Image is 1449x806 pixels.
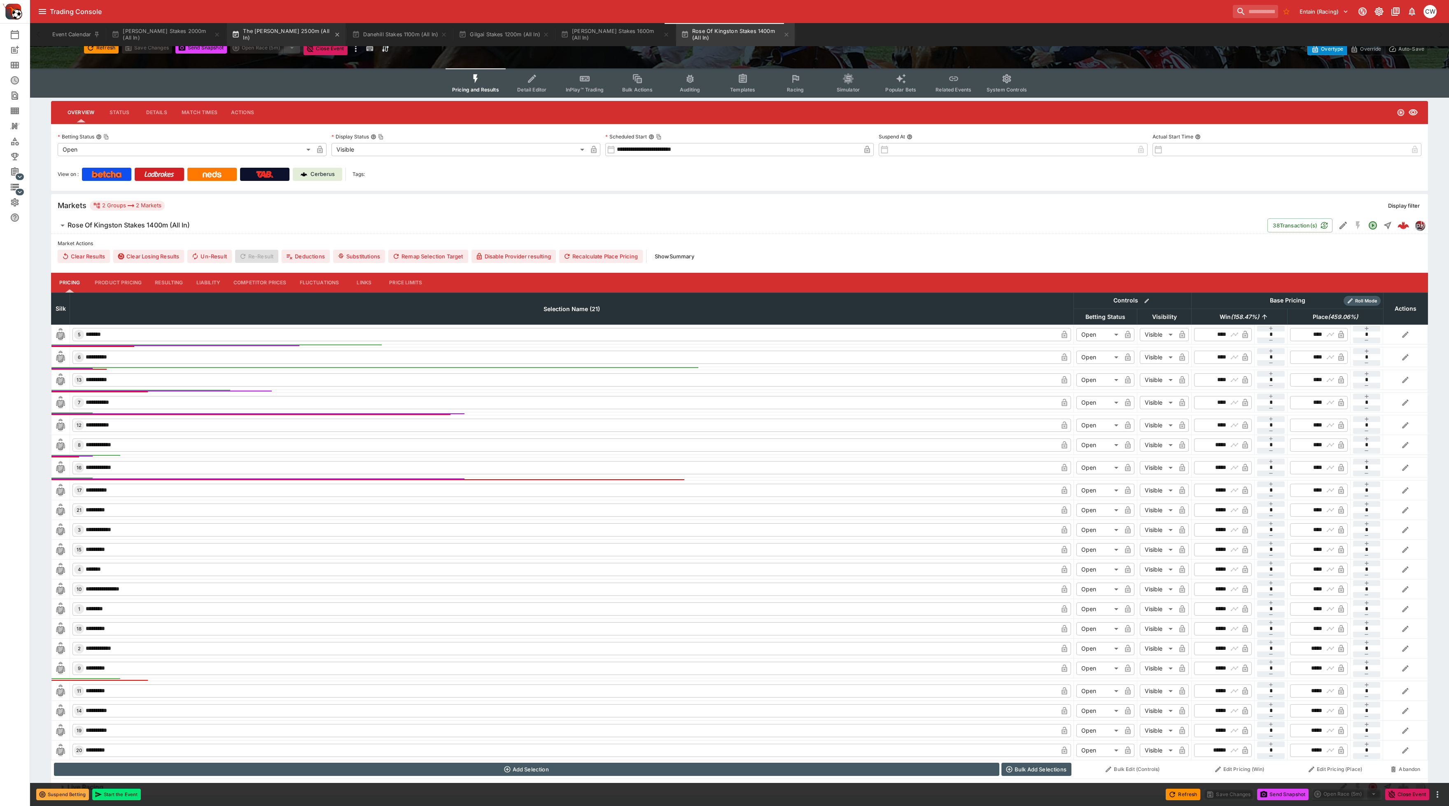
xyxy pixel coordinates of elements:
div: Base Pricing [1267,295,1309,306]
p: Scheduled Start [605,133,647,140]
label: View on : [58,168,79,181]
div: Meetings [10,60,33,70]
div: Open [1076,583,1121,596]
button: Product Pricing [88,273,148,293]
img: Ladbrokes [144,171,174,178]
button: Close Event [1385,789,1429,800]
span: Bulk Actions [622,87,653,93]
button: Suspend Betting [36,789,89,800]
div: Open [1076,504,1121,517]
button: Edit Detail [1336,780,1351,794]
div: Visible [1140,373,1176,387]
button: Edit Pricing (Place) [1290,763,1381,776]
p: Override [1360,45,1381,53]
button: Christopher Winter [1421,2,1439,21]
div: Visible [1140,724,1176,737]
div: Open [1076,438,1121,452]
a: Cerberus [293,168,342,181]
button: open drawer [35,4,50,19]
img: logo-cerberus--red.svg [1398,220,1409,231]
th: Controls [1074,293,1192,309]
span: Pricing and Results [452,87,499,93]
svg: Open [1397,108,1405,117]
img: blank-silk.png [54,724,67,737]
img: blank-silk.png [54,504,67,517]
button: Overtype [1307,42,1347,55]
p: Display Status [331,133,369,140]
div: pricekinetics [1415,220,1425,230]
span: 2 [76,646,82,651]
button: Remap Selection Target [388,250,468,263]
div: Visible [1140,622,1176,635]
span: Visibility [1143,312,1186,322]
div: Futures [10,75,33,85]
svg: Open [1368,220,1378,230]
span: 16 [75,465,83,471]
img: blank-silk.png [54,373,67,387]
button: Documentation [1388,4,1403,19]
div: Event Calendar [10,30,33,40]
button: Betting StatusCopy To Clipboard [96,134,102,140]
p: Cerberus [310,170,335,178]
div: Trading Console [50,7,1230,16]
div: Help & Support [10,213,33,223]
button: [PERSON_NAME] Stakes 2000m (All In) [107,23,225,46]
img: Neds [203,171,221,178]
div: Visible [1140,602,1176,616]
div: Christopher Winter [1423,5,1437,18]
button: Open [1365,218,1380,233]
img: Cerberus [301,171,307,178]
img: Betcha [92,171,121,178]
button: Clear Results [58,250,110,263]
span: 12 [75,422,83,428]
span: Related Events [936,87,971,93]
img: blank-silk.png [54,583,67,596]
div: Open [1076,484,1121,497]
button: more [351,42,361,55]
button: more [1433,790,1442,799]
span: 20 [75,747,84,753]
button: Add Selection [54,763,999,776]
span: Simulator [837,87,860,93]
div: Open [1076,396,1121,409]
button: Suspend At [907,134,912,140]
div: Visible [1140,484,1176,497]
span: 3 [76,527,82,533]
input: search [1233,5,1278,18]
button: Gilgai Stakes 1200m (All In) [454,23,554,46]
h6: Rose Of Kingston Stakes 1400m (All In) [68,221,190,230]
img: blank-silk.png [54,396,67,409]
button: Close Event [303,42,348,55]
div: Open [58,143,313,156]
label: Market Actions [58,237,1421,250]
div: Template Search [10,106,33,116]
button: Liability [190,273,227,293]
button: Auto-Save [1385,42,1428,55]
img: TabNZ [256,171,273,178]
div: System Settings [10,197,33,207]
span: Un-Result [187,250,231,263]
span: Selection Name (21) [534,304,609,314]
div: Visible [1140,543,1176,556]
div: Open [1076,704,1121,717]
img: blank-silk.png [54,563,67,576]
label: Tags: [352,168,365,181]
button: Copy To Clipboard [378,134,384,140]
button: SGM Disabled [1351,780,1365,794]
span: 11 [75,688,83,694]
div: b382d6d2-5560-4d01-9551-b2f4791fa3c9 [1398,220,1409,231]
span: System Controls [987,87,1027,93]
button: Connected to PK [1355,4,1370,19]
button: Live Racing [51,779,1336,795]
button: Deductions [282,250,330,263]
div: Visible [1140,396,1176,409]
span: Templates [730,87,755,93]
button: No Bookmarks [1280,5,1293,18]
p: Suspend At [879,133,905,140]
span: Roll Mode [1352,298,1381,305]
div: Open [1076,461,1121,474]
div: Open [1076,373,1121,387]
div: Visible [1140,563,1176,576]
button: 38Transaction(s) [1267,218,1332,232]
div: Search [10,91,33,101]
